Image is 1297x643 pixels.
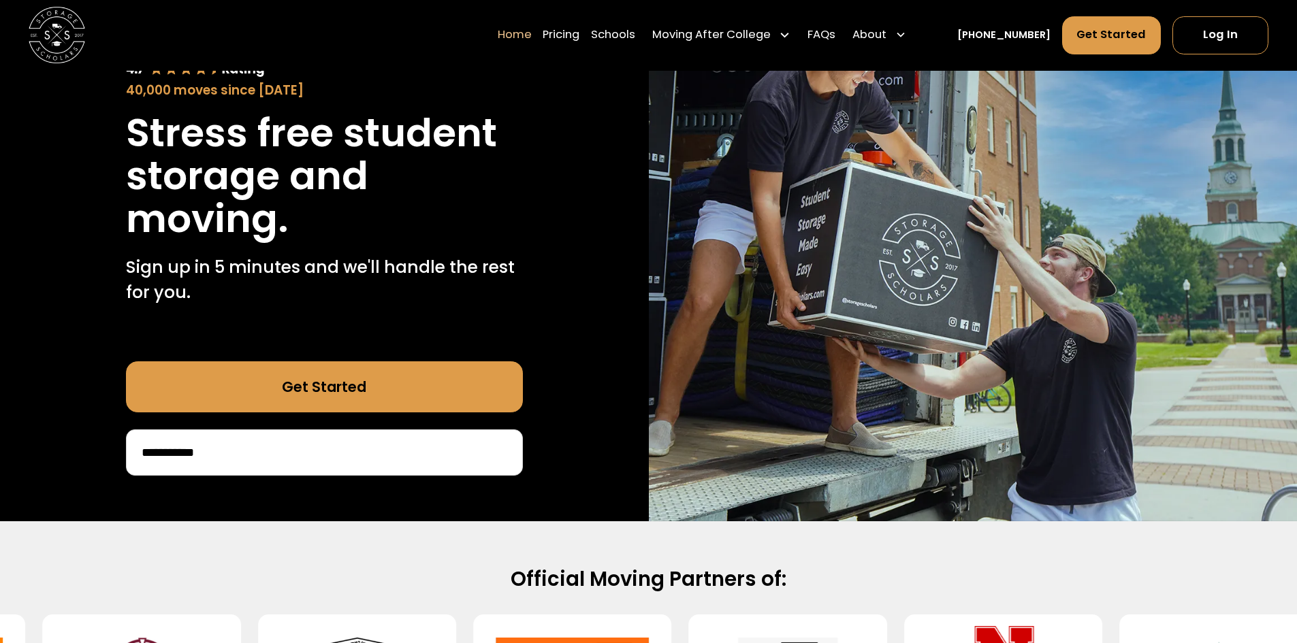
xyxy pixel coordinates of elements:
a: FAQs [807,16,835,55]
div: 40,000 moves since [DATE] [126,81,523,100]
div: About [847,16,912,55]
a: Schools [591,16,635,55]
h1: Stress free student storage and moving. [126,112,523,240]
div: Moving After College [652,27,771,44]
p: Sign up in 5 minutes and we'll handle the rest for you. [126,254,523,306]
a: home [29,7,85,63]
a: Pricing [543,16,579,55]
div: Moving After College [647,16,797,55]
a: Log In [1172,16,1268,54]
a: Home [498,16,532,55]
a: Get Started [1062,16,1162,54]
div: About [852,27,886,44]
a: [PHONE_NUMBER] [957,28,1051,43]
a: Get Started [126,361,523,412]
img: Storage Scholars main logo [29,7,85,63]
h2: Official Moving Partners of: [195,566,1102,592]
